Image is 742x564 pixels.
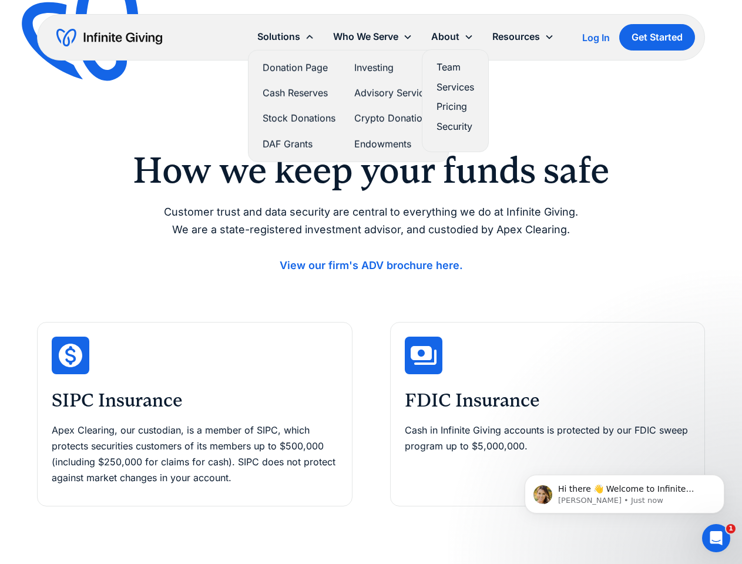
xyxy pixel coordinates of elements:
[405,422,690,454] p: Cash in Infinite Giving accounts is protected by our FDIC sweep program up to $5,000,000.
[437,59,474,75] a: Team
[483,24,563,49] div: Resources
[333,29,398,45] div: Who We Serve
[507,450,742,532] iframe: Intercom notifications message
[619,24,695,51] a: Get Started
[263,60,335,76] a: Donation Page
[257,29,300,45] div: Solutions
[437,79,474,95] a: Services
[70,152,672,189] h2: How we keep your funds safe
[582,33,610,42] div: Log In
[248,24,324,49] div: Solutions
[52,422,337,486] p: Apex Clearing, our custodian, is a member of SIPC, which protects securities customers of its mem...
[263,110,335,126] a: Stock Donations
[52,388,337,413] h3: SIPC Insurance
[70,203,672,275] p: Customer trust and data security are central to everything we do at Infinite Giving. We are a sta...
[702,524,730,552] iframe: Intercom live chat
[324,24,422,49] div: Who We Serve
[56,28,162,47] a: home
[437,99,474,115] a: Pricing
[726,524,736,533] span: 1
[263,85,335,101] a: Cash Reserves
[431,29,459,45] div: About
[354,85,434,101] a: Advisory Services
[405,388,690,413] h3: FDIC Insurance
[582,31,610,45] a: Log In
[422,24,483,49] div: About
[263,136,335,152] a: DAF Grants
[280,259,463,271] a: View our firm's ADV brochure here.
[492,29,540,45] div: Resources
[354,110,434,126] a: Crypto Donations
[248,50,449,162] nav: Solutions
[422,49,489,152] nav: About
[354,136,434,152] a: Endowments
[354,60,434,76] a: Investing
[437,119,474,135] a: Security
